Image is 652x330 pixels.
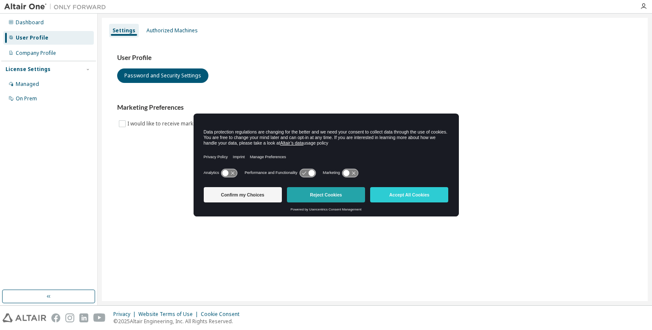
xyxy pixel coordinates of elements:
[93,313,106,322] img: youtube.svg
[16,50,56,57] div: Company Profile
[201,311,244,318] div: Cookie Consent
[127,119,252,129] label: I would like to receive marketing emails from Altair
[117,54,632,62] h3: User Profile
[117,68,208,83] button: Password and Security Settings
[65,313,74,322] img: instagram.svg
[51,313,60,322] img: facebook.svg
[16,19,44,26] div: Dashboard
[3,313,46,322] img: altair_logo.svg
[16,81,39,88] div: Managed
[146,27,198,34] div: Authorized Machines
[6,66,51,73] div: License Settings
[117,103,632,112] h3: Marketing Preferences
[113,318,244,325] p: © 2025 Altair Engineering, Inc. All Rights Reserved.
[16,95,37,102] div: On Prem
[16,34,48,41] div: User Profile
[112,27,135,34] div: Settings
[138,311,201,318] div: Website Terms of Use
[113,311,138,318] div: Privacy
[79,313,88,322] img: linkedin.svg
[4,3,110,11] img: Altair One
